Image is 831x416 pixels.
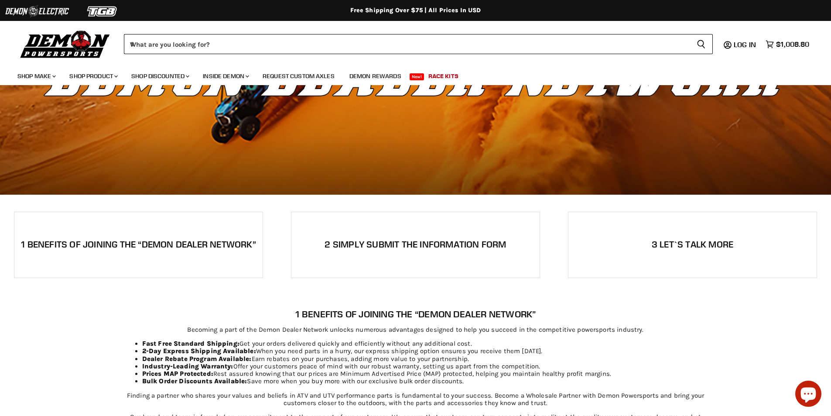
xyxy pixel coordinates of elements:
[124,34,713,54] form: Product
[793,381,824,409] inbox-online-store-chat: Shopify online store chat
[142,340,239,347] strong: Fast Free Standard Shipping:
[343,67,408,85] a: Demon Rewards
[142,378,707,385] li: Save more when you buy more with our exclusive bulk order discounts.
[734,40,756,49] span: Log in
[142,347,256,355] strong: 2-Day Express Shipping Available:
[422,67,465,85] a: Race Kits
[125,67,195,85] a: Shop Discounted
[4,3,70,20] img: Demon Electric Logo 2
[196,67,254,85] a: Inside Demon
[11,67,61,85] a: Shop Make
[142,363,707,370] li: Offer your customers peace of mind with our robust warranty, setting us apart from the competition.
[142,355,707,363] li: Earn rebates on your purchases, adding more value to your partnership.
[67,7,765,14] div: Free Shipping Over $75 | All Prices In USD
[730,41,761,48] a: Log in
[125,392,707,407] p: Finding a partner who shares your values and beliefs in ATV and UTV performance parts is fundamen...
[63,67,123,85] a: Shop Product
[142,370,707,378] li: Rest assured knowing that our prices are Minimum Advertised Price (MAP) protected, helping you ma...
[142,347,707,355] li: When you need parts in a hurry, our express shipping option ensures you receive them [DATE].
[142,377,247,385] strong: Bulk Order Discounts Available:
[70,3,135,20] img: TGB Logo 2
[17,28,113,59] img: Demon Powersports
[142,362,233,370] strong: Industry-Leading Warranty:
[142,355,252,363] strong: Dealer Rebate Program Available:
[142,370,213,378] strong: Prices MAP Protected:
[142,340,707,347] li: Get your orders delivered quickly and efficiently without any additional cost.
[690,34,713,54] button: Search
[776,40,809,48] span: $1,008.80
[761,38,814,51] a: $1,008.80
[410,73,424,80] span: New!
[14,240,263,250] h2: 1 Benefits of joining the “Demon Dealer Network”
[256,67,341,85] a: Request Custom Axles
[125,309,707,320] h1: 1 Benefits of joining the “Demon Dealer Network”
[124,34,690,54] input: When autocomplete results are available use up and down arrows to review and enter to select
[568,240,817,250] h2: 3 Let`s Talk More
[11,64,807,85] ul: Main menu
[125,326,707,333] p: Becoming a part of the Demon Dealer Network unlocks numerous advantages designed to help you succ...
[291,240,540,250] h2: 2 Simply submit the information form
